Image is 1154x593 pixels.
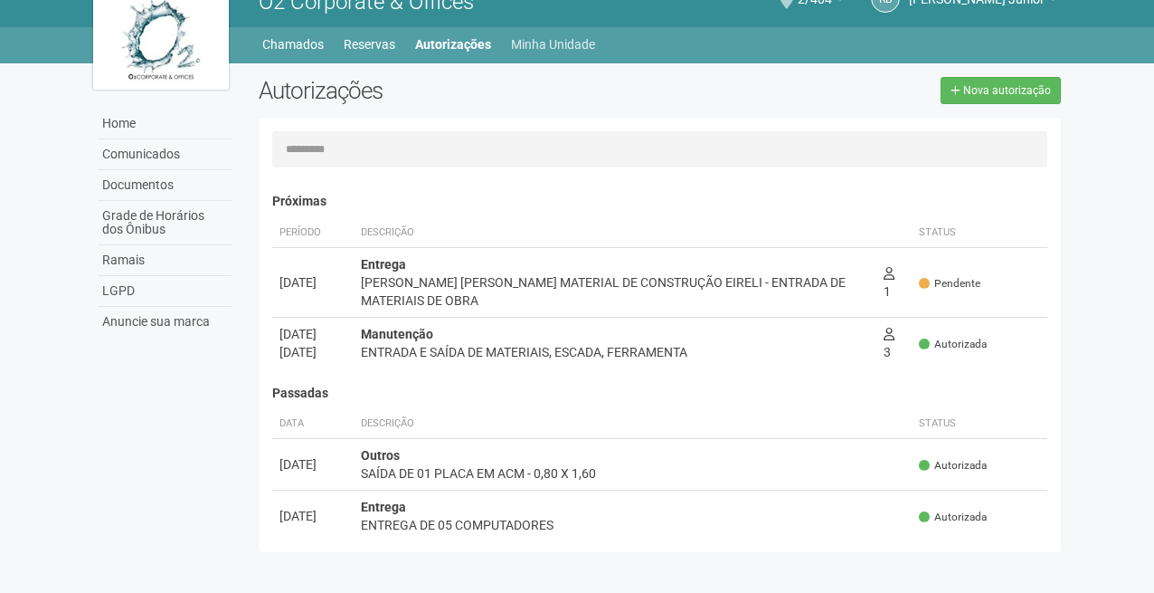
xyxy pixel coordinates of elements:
[884,327,894,359] span: 3
[912,409,1047,439] th: Status
[259,77,646,104] h2: Autorizações
[98,307,232,337] a: Anuncie sua marca
[279,507,346,525] div: [DATE]
[272,409,354,439] th: Data
[361,257,406,272] strong: Entrega
[272,218,354,248] th: Período
[361,448,400,463] strong: Outros
[361,273,869,310] div: [PERSON_NAME] [PERSON_NAME] MATERIAL DE CONSTRUÇÃO EIRELI - ENTRADA DE MATERIAIS DE OBRA
[415,32,491,57] a: Autorizações
[361,343,869,361] div: ENTRADA E SAÍDA DE MATERIAIS, ESCADA, FERRAMENTA
[354,218,876,248] th: Descrição
[941,77,1061,104] a: Nova autorização
[272,195,1047,208] h4: Próximas
[919,458,987,473] span: Autorizada
[262,32,324,57] a: Chamados
[919,276,980,292] span: Pendente
[98,139,232,170] a: Comunicados
[279,273,346,292] div: [DATE]
[912,218,1047,248] th: Status
[279,455,346,473] div: [DATE]
[884,266,894,299] span: 1
[511,32,595,57] a: Minha Unidade
[344,32,395,57] a: Reservas
[361,500,406,514] strong: Entrega
[279,343,346,361] div: [DATE]
[98,201,232,245] a: Grade de Horários dos Ônibus
[361,327,433,341] strong: Manutenção
[98,109,232,139] a: Home
[919,337,987,352] span: Autorizada
[361,516,904,534] div: ENTREGA DE 05 COMPUTADORES
[98,245,232,276] a: Ramais
[919,510,987,525] span: Autorizada
[361,464,904,483] div: SAÍDA DE 01 PLACA EM ACM - 0,80 X 1,60
[354,409,912,439] th: Descrição
[98,170,232,201] a: Documentos
[279,325,346,343] div: [DATE]
[963,84,1051,97] span: Nova autorização
[98,276,232,307] a: LGPD
[272,387,1047,400] h4: Passadas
